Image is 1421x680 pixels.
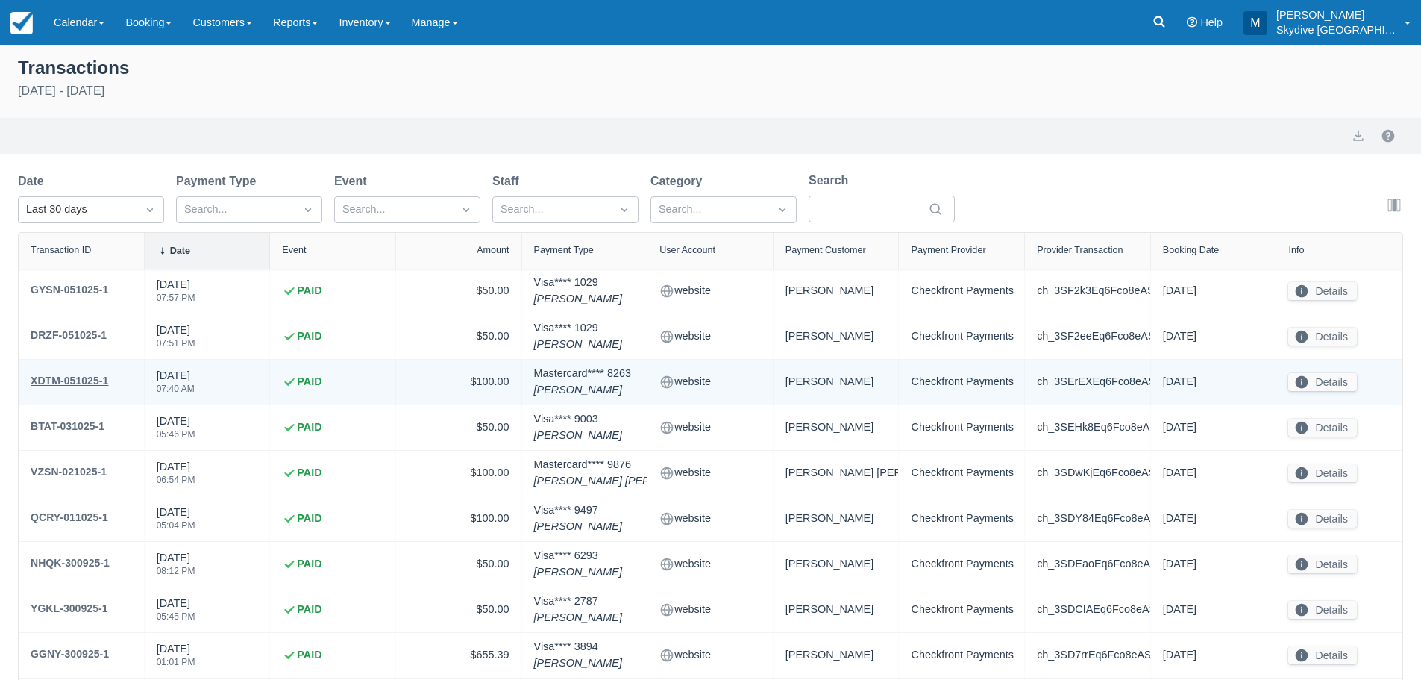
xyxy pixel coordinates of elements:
[659,645,761,666] div: website
[1349,127,1367,145] button: export
[31,463,107,481] div: VZSN-021025-1
[911,645,1012,666] div: Checkfront Payments
[157,641,195,676] div: [DATE]
[785,554,887,575] div: [PERSON_NAME]
[157,505,195,539] div: [DATE]
[1163,326,1264,347] div: [DATE]
[334,172,373,190] label: Event
[911,372,1012,393] div: Checkfront Payments
[297,647,321,664] strong: PAID
[297,283,321,299] strong: PAID
[534,519,622,535] em: [PERSON_NAME]
[1288,601,1357,619] button: Details
[408,554,509,575] div: $50.00
[659,508,761,529] div: website
[408,281,509,302] div: $50.00
[31,508,108,526] div: QCRY-011025-1
[297,556,321,573] strong: PAID
[534,366,631,398] div: Mastercard **** 8263
[157,384,195,393] div: 07:40 AM
[408,508,509,529] div: $100.00
[1163,372,1264,393] div: [DATE]
[1163,599,1264,620] div: [DATE]
[18,172,50,190] label: Date
[301,202,316,217] span: Dropdown icon
[157,475,195,484] div: 06:54 PM
[157,368,195,402] div: [DATE]
[1288,646,1357,664] button: Details
[911,554,1012,575] div: Checkfront Payments
[911,417,1012,438] div: Checkfront Payments
[31,326,107,347] a: DRZF-051025-1
[157,414,195,448] div: [DATE]
[659,417,761,438] div: website
[1163,554,1264,575] div: [DATE]
[1288,282,1357,300] button: Details
[659,599,761,620] div: website
[775,202,790,217] span: Dropdown icon
[31,417,104,438] a: BTAT-031025-1
[31,372,108,390] div: XDTM-051025-1
[1037,554,1138,575] div: ch_3SDEaoEq6Fco8eAS0g9o1cSb
[1163,645,1264,666] div: [DATE]
[297,602,321,618] strong: PAID
[617,202,632,217] span: Dropdown icon
[18,54,1403,79] div: Transactions
[534,610,622,626] em: [PERSON_NAME]
[31,508,108,529] a: QCRY-011025-1
[534,382,631,399] em: [PERSON_NAME]
[1163,417,1264,438] div: [DATE]
[911,508,1012,529] div: Checkfront Payments
[785,245,866,255] div: Payment Customer
[785,599,887,620] div: [PERSON_NAME]
[157,567,195,575] div: 08:12 PM
[157,293,195,302] div: 07:57 PM
[659,372,761,393] div: website
[534,457,714,489] div: Mastercard **** 9876
[534,564,622,581] em: [PERSON_NAME]
[31,281,108,299] div: GYSN-051025-1
[31,372,108,393] a: XDTM-051025-1
[10,12,33,34] img: checkfront-main-nav-mini-logo.png
[659,554,761,575] div: website
[297,419,321,436] strong: PAID
[157,521,195,530] div: 05:04 PM
[31,599,108,620] a: YGKL-300925-1
[31,245,91,255] div: Transaction ID
[31,554,110,572] div: NHQK-300925-1
[1276,7,1396,22] p: [PERSON_NAME]
[157,550,195,584] div: [DATE]
[157,277,195,311] div: [DATE]
[408,417,509,438] div: $50.00
[31,326,107,344] div: DRZF-051025-1
[534,291,622,308] em: [PERSON_NAME]
[408,645,509,666] div: $655.39
[659,463,761,484] div: website
[785,417,887,438] div: [PERSON_NAME]
[1187,17,1197,28] i: Help
[534,473,714,490] em: [PERSON_NAME] [PERSON_NAME]
[1037,326,1138,347] div: ch_3SF2eeEq6Fco8eAS0pDcbzXB
[911,599,1012,620] div: Checkfront Payments
[31,599,108,617] div: YGKL-300925-1
[785,326,887,347] div: [PERSON_NAME]
[31,463,107,484] a: VZSN-021025-1
[297,511,321,527] strong: PAID
[459,202,474,217] span: Dropdown icon
[282,245,306,255] div: Event
[1037,245,1123,255] div: Provider Transaction
[534,428,622,444] em: [PERSON_NAME]
[1288,510,1357,528] button: Details
[157,612,195,621] div: 05:45 PM
[911,281,1012,302] div: Checkfront Payments
[1243,11,1267,35] div: M
[1163,463,1264,484] div: [DATE]
[157,658,195,667] div: 01:01 PM
[18,82,1403,100] div: [DATE] - [DATE]
[477,245,509,255] div: Amount
[157,430,195,439] div: 05:46 PM
[534,337,622,353] em: [PERSON_NAME]
[785,463,887,484] div: [PERSON_NAME] [PERSON_NAME]
[1163,281,1264,302] div: [DATE]
[785,372,887,393] div: [PERSON_NAME]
